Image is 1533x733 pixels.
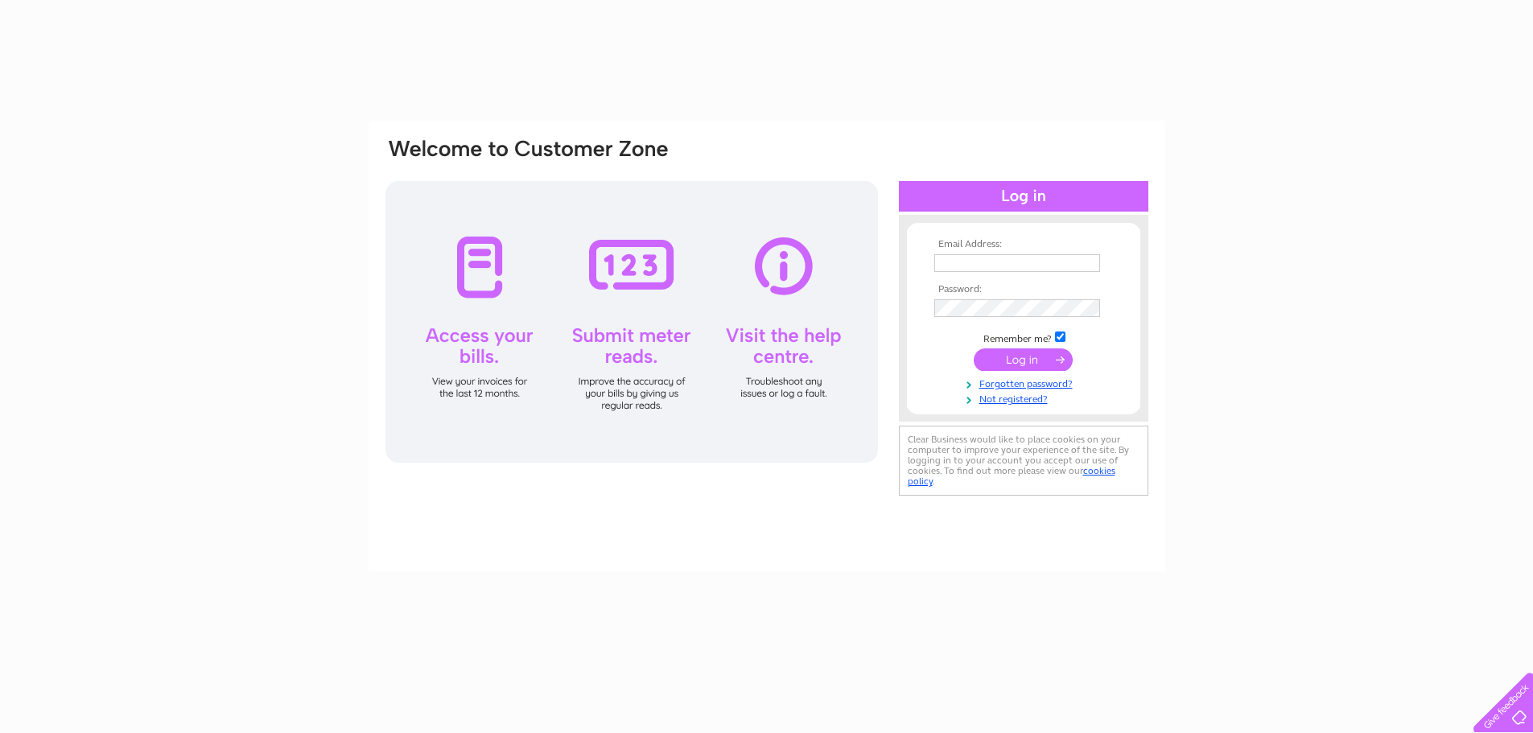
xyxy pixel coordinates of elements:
div: Clear Business would like to place cookies on your computer to improve your experience of the sit... [899,426,1148,496]
th: Password: [930,284,1117,295]
a: cookies policy [908,465,1115,487]
td: Remember me? [930,329,1117,345]
input: Submit [974,348,1073,371]
a: Not registered? [934,390,1117,406]
th: Email Address: [930,239,1117,250]
a: Forgotten password? [934,375,1117,390]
